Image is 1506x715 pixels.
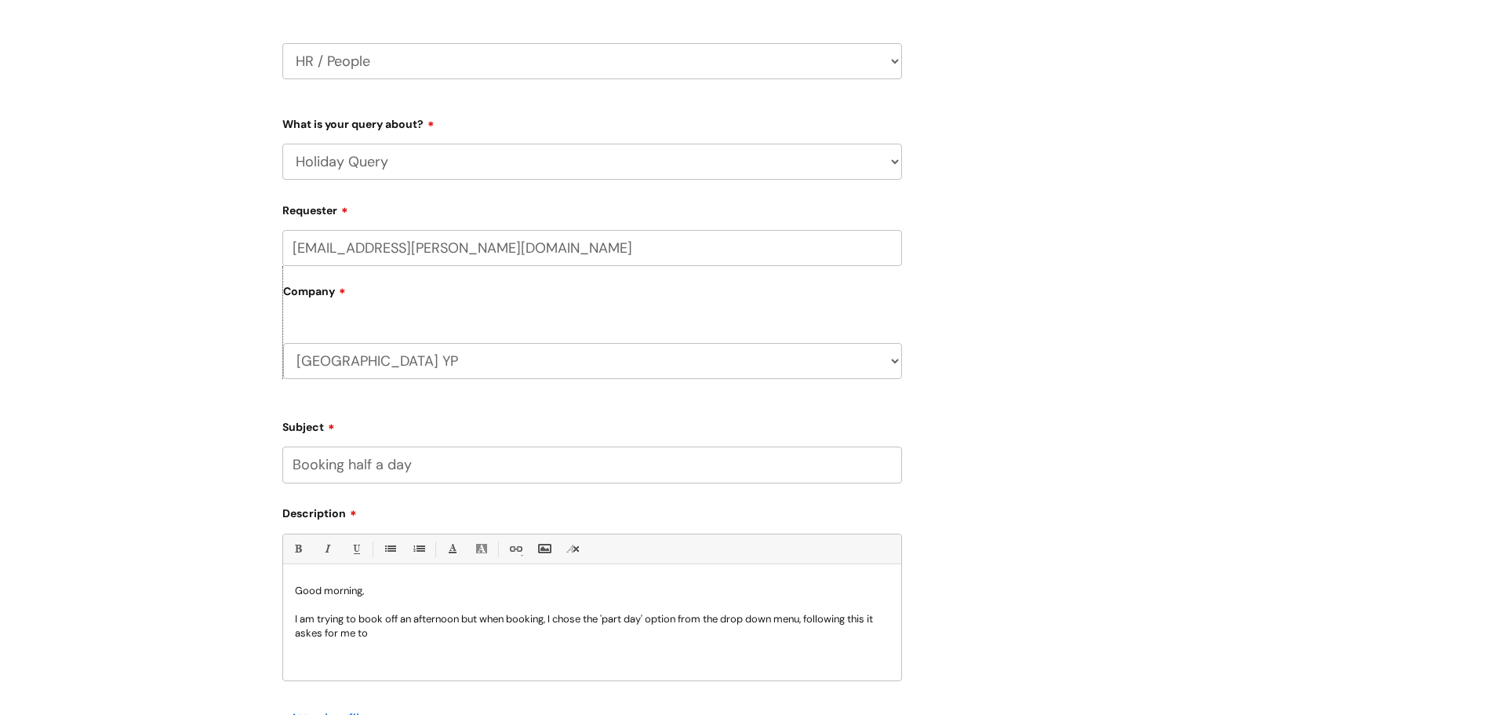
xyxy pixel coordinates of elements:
[288,539,307,559] a: Bold (Ctrl-B)
[283,279,902,315] label: Company
[282,502,902,520] label: Description
[442,539,462,559] a: Font Color
[409,539,428,559] a: 1. Ordered List (Ctrl-Shift-8)
[380,539,399,559] a: • Unordered List (Ctrl-Shift-7)
[282,112,902,131] label: What is your query about?
[282,415,902,434] label: Subject
[346,539,366,559] a: Underline(Ctrl-U)
[282,230,902,266] input: Email
[282,199,902,217] label: Requester
[471,539,491,559] a: Back Color
[563,539,583,559] a: Remove formatting (Ctrl-\)
[534,539,554,559] a: Insert Image...
[505,539,525,559] a: Link
[295,612,889,640] p: I am trying to book off an afternoon but when booking, I chose the 'part day' option from the dro...
[317,539,336,559] a: Italic (Ctrl-I)
[295,584,889,598] p: Good morning,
